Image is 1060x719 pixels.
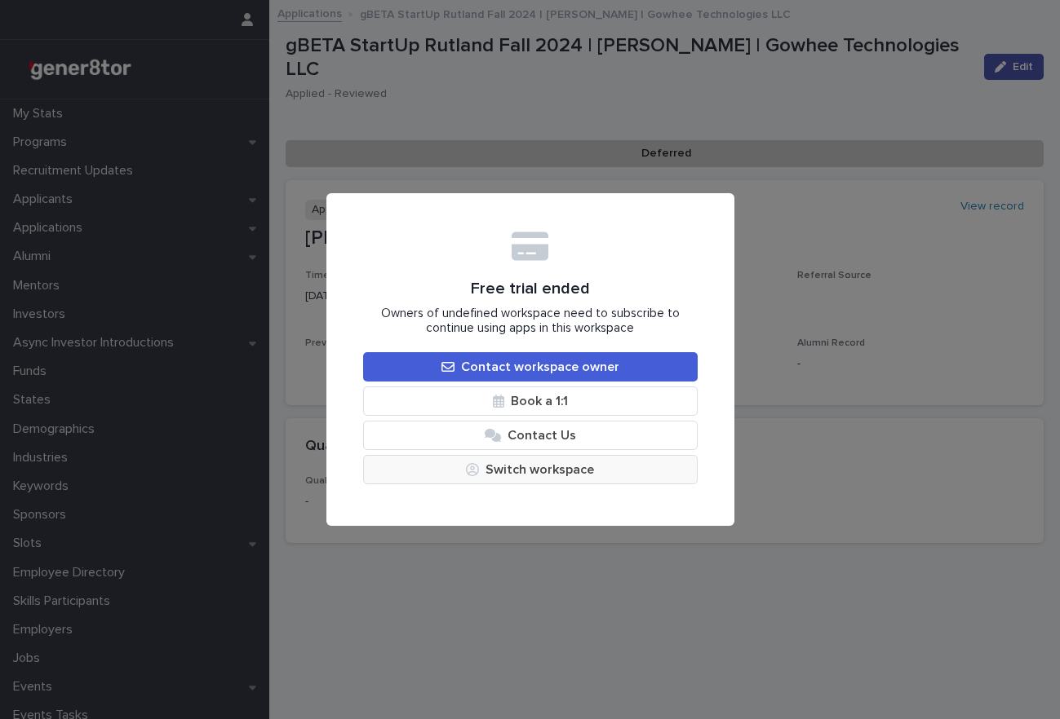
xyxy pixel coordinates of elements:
[461,360,619,373] span: Contact workspace owner
[363,421,698,450] button: Contact Us
[363,307,698,336] span: Owners of undefined workspace need to subscribe to continue using apps in this workspace
[363,386,698,416] a: Book a 1:1
[508,429,576,442] span: Contact Us
[511,395,568,408] span: Book a 1:1
[471,279,590,298] span: Free trial ended
[363,352,698,382] a: Contact workspace owner
[363,455,698,484] button: Switch workspace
